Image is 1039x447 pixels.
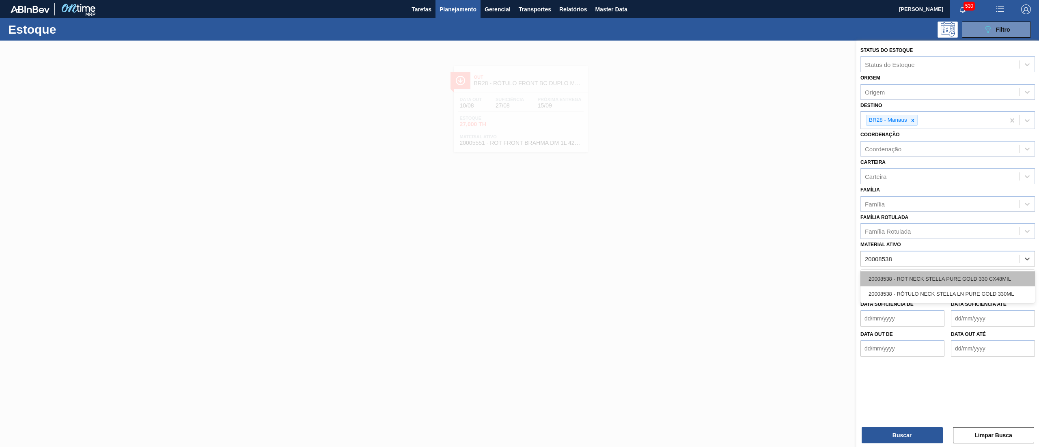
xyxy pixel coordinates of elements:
[860,310,944,327] input: dd/mm/yyyy
[865,146,901,153] div: Coordenação
[951,331,986,337] label: Data out até
[860,242,901,247] label: Material ativo
[595,4,627,14] span: Master Data
[860,159,886,165] label: Carteira
[964,2,975,11] span: 530
[865,173,886,180] div: Carteira
[865,61,915,68] div: Status do Estoque
[559,4,587,14] span: Relatórios
[950,4,976,15] button: Notificações
[860,340,944,357] input: dd/mm/yyyy
[865,228,911,235] div: Família Rotulada
[860,301,914,307] label: Data suficiência de
[860,75,880,81] label: Origem
[8,25,134,34] h1: Estoque
[860,132,900,138] label: Coordenação
[865,200,885,207] div: Família
[996,26,1010,33] span: Filtro
[865,88,885,95] div: Origem
[860,187,880,193] label: Família
[860,47,913,53] label: Status do Estoque
[860,286,1035,301] div: 20008538 - RÓTULO NECK STELLA LN PURE GOLD 330ML
[938,21,958,38] div: Pogramando: nenhum usuário selecionado
[1021,4,1031,14] img: Logout
[951,310,1035,327] input: dd/mm/yyyy
[867,115,908,125] div: BR28 - Manaus
[860,271,1035,286] div: 20008538 - ROT NECK STELLA PURE GOLD 330 CX48MIL
[412,4,431,14] span: Tarefas
[485,4,511,14] span: Gerencial
[995,4,1005,14] img: userActions
[860,103,882,108] label: Destino
[951,301,1007,307] label: Data suficiência até
[962,21,1031,38] button: Filtro
[860,331,893,337] label: Data out de
[11,6,50,13] img: TNhmsLtSVTkK8tSr43FrP2fwEKptu5GPRR3wAAAABJRU5ErkJggg==
[440,4,476,14] span: Planejamento
[519,4,551,14] span: Transportes
[860,215,908,220] label: Família Rotulada
[951,340,1035,357] input: dd/mm/yyyy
